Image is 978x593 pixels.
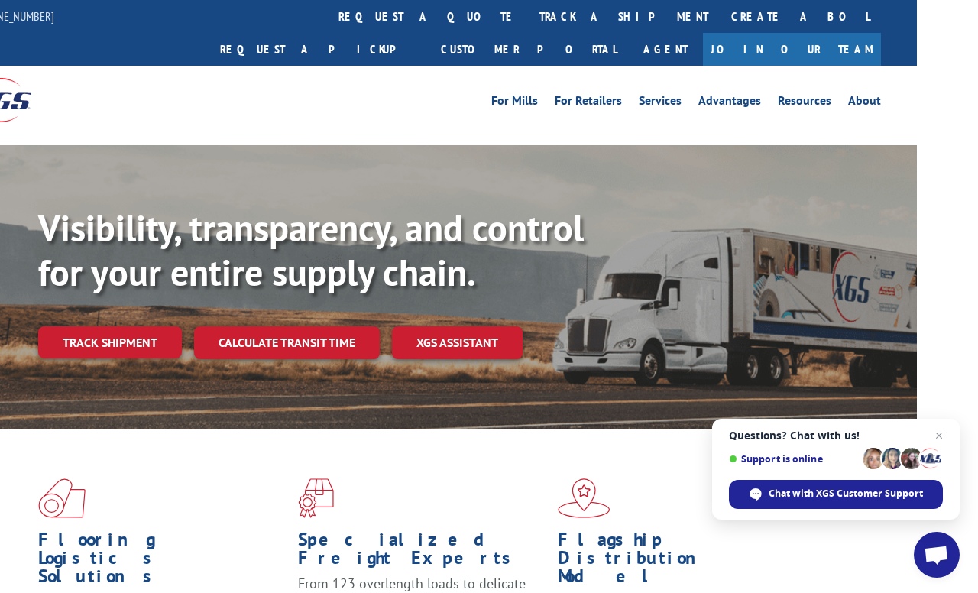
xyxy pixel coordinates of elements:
[38,530,287,593] h1: Flooring Logistics Solutions
[639,95,682,112] a: Services
[298,478,334,518] img: xgs-icon-focused-on-flooring-red
[298,530,546,575] h1: Specialized Freight Experts
[729,453,857,465] span: Support is online
[848,95,881,112] a: About
[914,532,960,578] a: Open chat
[491,95,538,112] a: For Mills
[555,95,622,112] a: For Retailers
[698,95,761,112] a: Advantages
[38,478,86,518] img: xgs-icon-total-supply-chain-intelligence-red
[209,33,429,66] a: Request a pickup
[429,33,628,66] a: Customer Portal
[392,326,523,359] a: XGS ASSISTANT
[729,480,943,509] span: Chat with XGS Customer Support
[558,530,806,593] h1: Flagship Distribution Model
[38,204,584,296] b: Visibility, transparency, and control for your entire supply chain.
[38,326,182,358] a: Track shipment
[703,33,881,66] a: Join Our Team
[194,326,380,359] a: Calculate transit time
[628,33,703,66] a: Agent
[778,95,831,112] a: Resources
[769,487,923,501] span: Chat with XGS Customer Support
[558,478,610,518] img: xgs-icon-flagship-distribution-model-red
[729,429,943,442] span: Questions? Chat with us!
